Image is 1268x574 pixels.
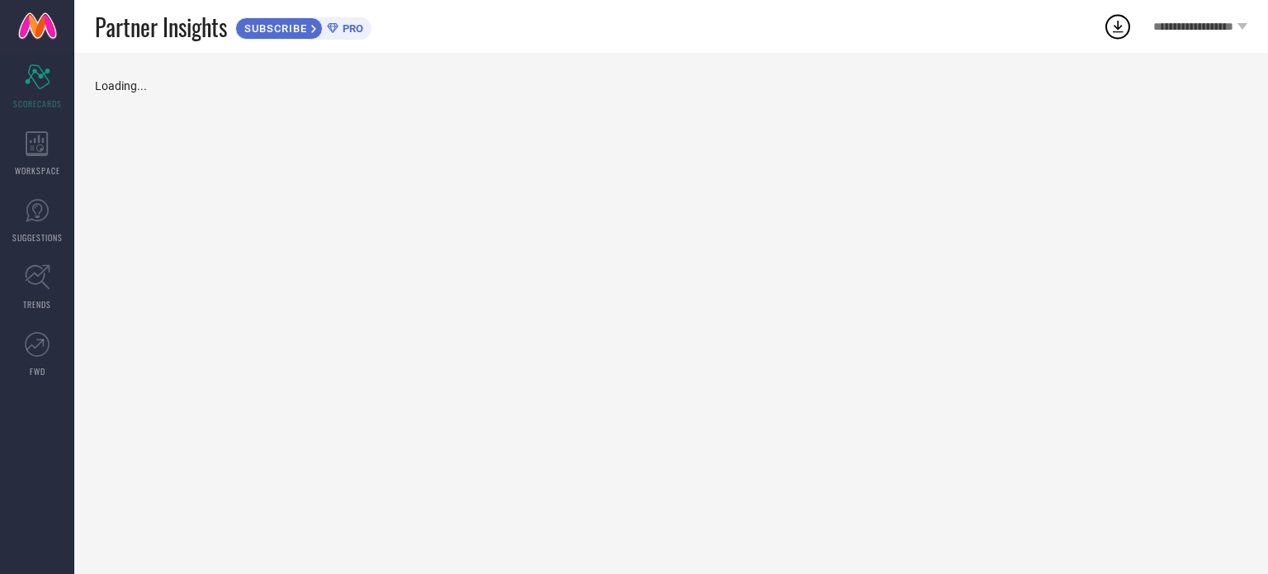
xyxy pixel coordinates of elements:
[338,22,363,35] span: PRO
[30,365,45,377] span: FWD
[15,164,60,177] span: WORKSPACE
[1103,12,1133,41] div: Open download list
[13,97,62,110] span: SCORECARDS
[23,298,51,311] span: TRENDS
[235,13,371,40] a: SUBSCRIBEPRO
[12,231,63,244] span: SUGGESTIONS
[236,22,311,35] span: SUBSCRIBE
[95,10,227,44] span: Partner Insights
[95,79,147,93] span: Loading...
